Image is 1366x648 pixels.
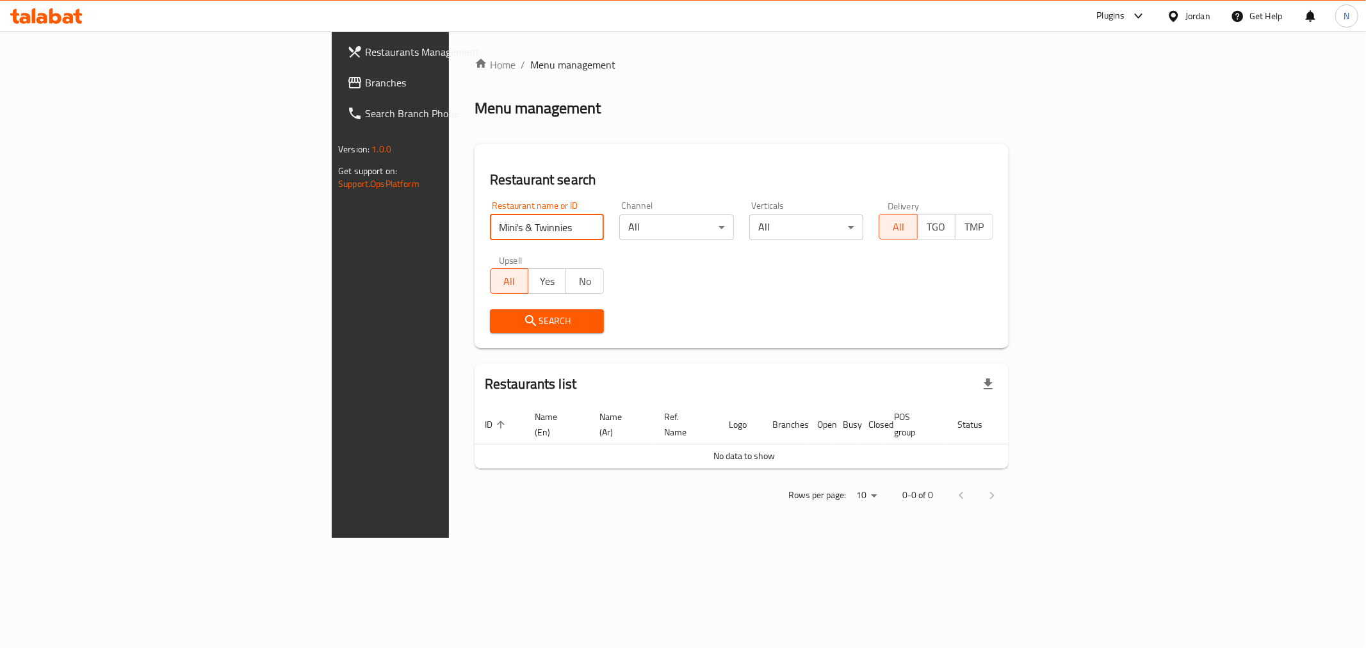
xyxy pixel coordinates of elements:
button: All [879,214,917,239]
a: Search Branch Phone [337,98,560,129]
button: TMP [955,214,993,239]
table: enhanced table [475,405,1059,469]
p: Rows per page: [788,487,846,503]
span: Name (En) [535,409,574,440]
span: All [496,272,523,291]
h2: Restaurant search [490,170,993,190]
h2: Menu management [475,98,601,118]
a: Branches [337,67,560,98]
button: Yes [528,268,566,294]
span: TMP [961,218,988,236]
span: Get support on: [338,163,397,179]
span: Ref. Name [664,409,703,440]
span: Branches [365,75,549,90]
span: ID [485,417,509,432]
span: 1.0.0 [371,141,391,158]
span: N [1344,9,1349,23]
span: Version: [338,141,370,158]
input: Search for restaurant name or ID.. [490,215,605,240]
h2: Restaurants list [485,375,576,394]
nav: breadcrumb [475,57,1009,72]
button: Search [490,309,605,333]
span: Yes [533,272,561,291]
div: All [619,215,734,240]
p: 0-0 of 0 [902,487,933,503]
span: Status [957,417,999,432]
span: No data to show [713,448,775,464]
button: TGO [917,214,955,239]
a: Support.OpsPlatform [338,175,419,192]
th: Busy [833,405,858,444]
span: Search [500,313,594,329]
div: Plugins [1096,8,1125,24]
span: No [571,272,599,291]
th: Closed [858,405,884,444]
span: Name (Ar) [599,409,638,440]
th: Branches [762,405,807,444]
span: Search Branch Phone [365,106,549,121]
span: Menu management [530,57,615,72]
div: Jordan [1185,9,1210,23]
span: Restaurants Management [365,44,549,60]
div: All [749,215,864,240]
button: No [565,268,604,294]
label: Upsell [499,255,523,264]
label: Delivery [888,201,920,210]
th: Open [807,405,833,444]
a: Restaurants Management [337,36,560,67]
div: Export file [973,369,1004,400]
th: Logo [719,405,762,444]
button: All [490,268,528,294]
div: Rows per page: [851,486,882,505]
span: POS group [894,409,932,440]
span: TGO [923,218,950,236]
span: All [884,218,912,236]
